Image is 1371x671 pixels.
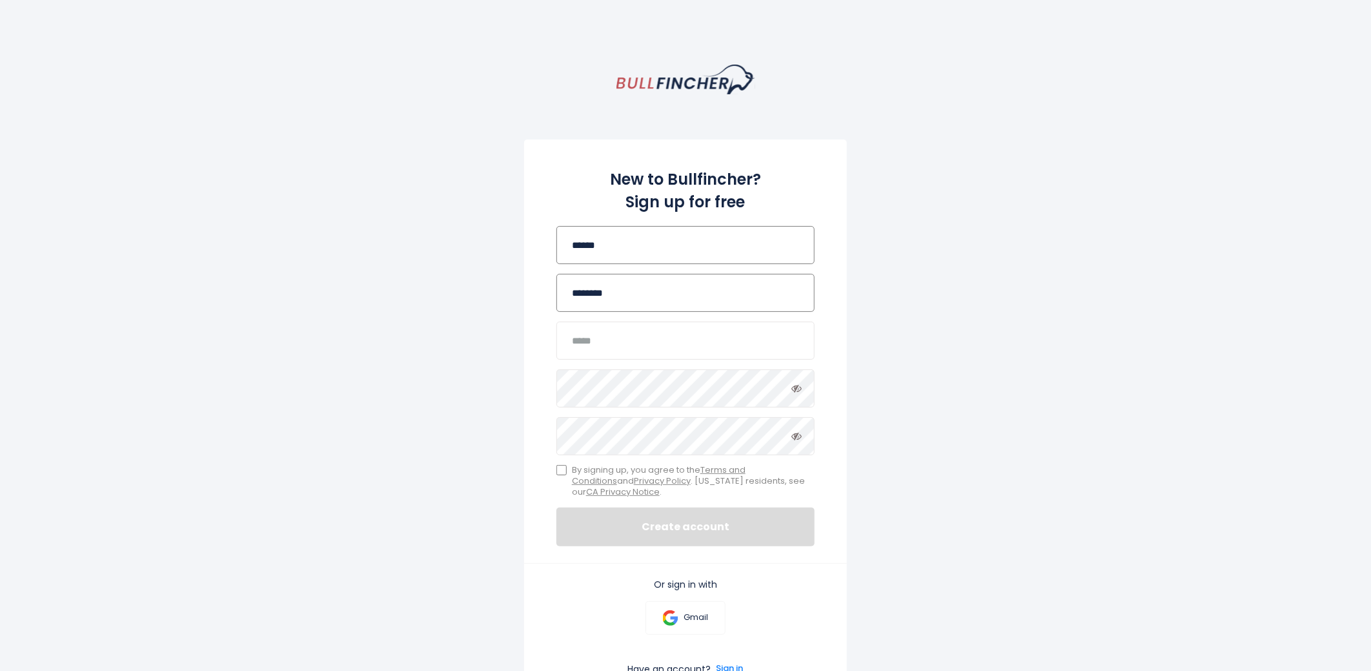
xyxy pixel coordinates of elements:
[572,464,746,487] a: Terms and Conditions
[791,383,802,393] i: Toggle password visibility
[616,65,755,94] a: homepage
[684,612,708,623] p: Gmail
[556,465,567,475] input: By signing up, you agree to theTerms and ConditionsandPrivacy Policy. [US_STATE] residents, see o...
[556,168,815,213] h2: New to Bullfincher? Sign up for free
[556,508,815,546] button: Create account
[556,579,815,590] p: Or sign in with
[645,601,725,635] a: Gmail
[634,475,691,487] a: Privacy Policy
[586,486,660,498] a: CA Privacy Notice
[572,465,815,498] span: By signing up, you agree to the and . [US_STATE] residents, see our .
